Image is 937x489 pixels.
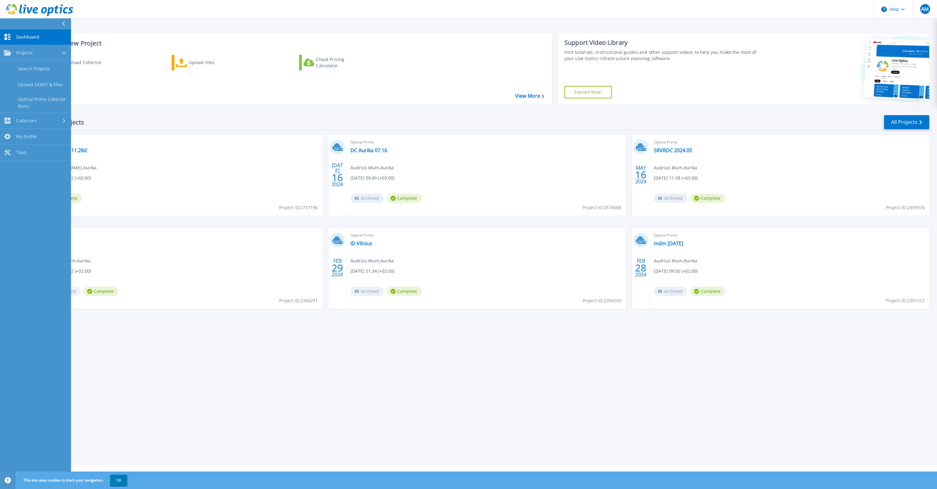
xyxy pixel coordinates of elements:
[654,164,697,171] span: Audrius Mum , Aurika
[189,56,239,69] div: Upload Files
[17,475,127,486] span: This site uses cookies to track your navigation.
[16,118,37,124] span: Collectors
[564,86,612,98] a: Explore Now!
[350,240,372,247] a: ID VIlnius
[654,240,683,247] a: mdm [DATE]
[884,115,929,129] a: All Projects
[350,268,394,275] span: [DATE] 21:34 (+02:00)
[635,172,646,177] span: 16
[16,134,37,139] span: My Profile
[331,256,343,279] div: FEB 2024
[172,55,241,70] a: Upload Files
[387,287,422,296] span: Complete
[16,50,33,56] span: Projects
[635,265,646,270] span: 28
[635,256,647,279] div: FEB 2024
[515,93,544,99] a: View More
[690,287,725,296] span: Complete
[332,265,343,270] span: 29
[331,163,343,186] div: [DATE] 2024
[279,204,318,211] span: Project ID: 2737196
[654,194,687,203] span: Archived
[886,297,925,304] span: Project ID: 2391312
[350,287,384,296] span: Archived
[921,7,929,12] span: AM
[635,163,647,186] div: MAY 2024
[47,164,97,171] span: [PERSON_NAME] , Aurika
[654,268,698,275] span: [DATE] 09:50 (+02:00)
[47,232,319,239] span: Optical Prime
[886,204,925,211] span: Project ID: 2499974
[350,194,384,203] span: Archived
[350,175,394,181] span: [DATE] 09:49 (+03:00)
[654,139,925,146] span: Optical Prime
[583,204,621,211] span: Project ID: 2578688
[279,297,318,304] span: Project ID: 2394291
[83,287,118,296] span: Complete
[564,39,757,47] div: Support Video Library
[350,139,622,146] span: Optical Prime
[16,34,39,40] span: Dashboard
[654,257,697,264] span: Audrius Mum , Aurika
[583,297,621,304] span: Project ID: 2394259
[654,232,925,239] span: Optical Prime
[110,475,127,486] button: OK
[44,40,544,47] h3: Start a New Project
[350,232,622,239] span: Optical Prime
[299,55,369,70] a: Cloud Pricing Calculator
[332,175,343,180] span: 16
[654,287,687,296] span: Archived
[350,147,387,153] a: DC Aurika 07.16
[44,55,114,70] a: Download Collector
[690,194,725,203] span: Complete
[47,139,319,146] span: Optical Prime
[16,150,27,155] span: Tools
[350,257,394,264] span: Audrius Mum , Aurika
[654,175,698,181] span: [DATE] 11:38 (+03:00)
[387,194,422,203] span: Complete
[60,56,110,69] div: Download Collector
[316,56,366,69] div: Cloud Pricing Calculator
[564,49,757,62] div: Find tutorials, instructional guides and other support videos to help you make the most of your L...
[350,164,394,171] span: Audrius Mum , Aurika
[654,147,692,153] a: SRVRDC 2024.05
